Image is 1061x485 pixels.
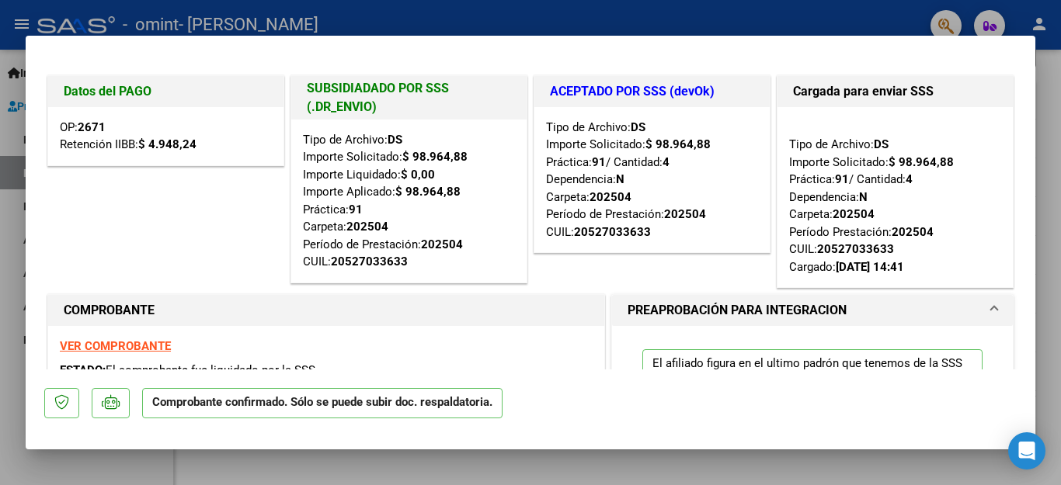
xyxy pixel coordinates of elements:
strong: N [616,172,624,186]
strong: $ 98.964,88 [402,150,468,164]
mat-expansion-panel-header: PREAPROBACIÓN PARA INTEGRACION [612,295,1013,326]
div: 20527033633 [817,241,894,258]
h1: Cargada para enviar SSS [793,82,997,101]
strong: 202504 [833,207,875,221]
strong: 202504 [421,237,463,251]
strong: N [859,190,868,204]
h1: ACEPTADO POR SSS (devOk) [550,82,754,101]
div: Tipo de Archivo: Importe Solicitado: Práctica: / Cantidad: Dependencia: Carpeta: Período Prestaci... [789,119,1001,276]
span: El comprobante fue liquidado por la SSS. [106,363,318,377]
div: 20527033633 [574,223,651,241]
strong: $ 98.964,88 [889,155,954,169]
h1: SUBSIDIADADO POR SSS (.DR_ENVIO) [307,79,511,116]
strong: [DATE] 14:41 [836,260,904,274]
strong: 202504 [346,220,388,234]
strong: $ 4.948,24 [138,137,197,151]
strong: $ 0,00 [401,168,435,182]
strong: DS [631,120,645,134]
strong: 91 [349,203,363,217]
h1: Datos del PAGO [64,82,268,101]
strong: 202504 [590,190,631,204]
span: Retención IIBB: [60,137,197,151]
strong: $ 98.964,88 [395,185,461,199]
strong: 202504 [664,207,706,221]
span: ESTADO: [60,363,106,377]
div: Open Intercom Messenger [1008,432,1045,469]
div: 20527033633 [331,253,408,271]
strong: DS [874,137,889,151]
h1: PREAPROBACIÓN PARA INTEGRACION [628,301,847,320]
a: VER COMPROBANTE [60,339,171,353]
strong: 91 [835,172,849,186]
p: El afiliado figura en el ultimo padrón que tenemos de la SSS de [642,349,983,407]
strong: DS [388,133,402,147]
strong: $ 98.964,88 [645,137,711,151]
strong: COMPROBANTE [64,303,155,317]
strong: 2671 [78,120,106,134]
div: Tipo de Archivo: Importe Solicitado: Importe Liquidado: Importe Aplicado: Práctica: Carpeta: Perí... [303,131,515,271]
p: Comprobante confirmado. Sólo se puede subir doc. respaldatoria. [142,388,503,418]
div: Tipo de Archivo: Importe Solicitado: Práctica: / Cantidad: Dependencia: Carpeta: Período de Prest... [546,119,758,241]
span: OP: [60,120,106,134]
strong: 4 [663,155,670,169]
strong: 91 [592,155,606,169]
strong: 202504 [892,225,934,239]
strong: 4 [906,172,913,186]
